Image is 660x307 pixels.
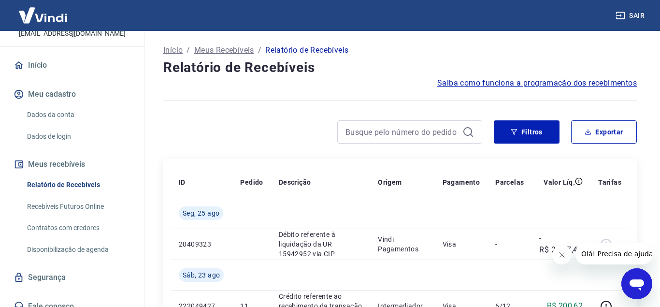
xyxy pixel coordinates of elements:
button: Meu cadastro [12,84,133,105]
span: Sáb, 23 ago [183,270,220,280]
a: Relatório de Recebíveis [23,175,133,195]
p: -R$ 2.407,47 [539,233,583,256]
p: Tarifas [598,177,621,187]
p: / [258,44,261,56]
a: Saiba como funciona a programação dos recebimentos [437,77,637,89]
p: Valor Líq. [544,177,575,187]
a: Dados de login [23,127,133,146]
p: Origem [378,177,402,187]
p: / [187,44,190,56]
p: Parcelas [495,177,524,187]
span: Olá! Precisa de ajuda? [6,7,81,15]
p: Pedido [240,177,263,187]
p: Débito referente à liquidação da UR 15942952 via CIP [279,230,362,259]
iframe: Fechar mensagem [552,245,572,264]
p: - [495,239,524,249]
button: Exportar [571,120,637,144]
p: [EMAIL_ADDRESS][DOMAIN_NAME] [19,29,126,39]
img: Vindi [12,0,74,30]
p: ID [179,177,186,187]
p: Pagamento [443,177,480,187]
p: 20409323 [179,239,225,249]
a: Disponibilização de agenda [23,240,133,260]
p: Descrição [279,177,311,187]
h4: Relatório de Recebíveis [163,58,637,77]
iframe: Mensagem da empresa [575,243,652,264]
button: Filtros [494,120,560,144]
a: Meus Recebíveis [194,44,254,56]
a: Recebíveis Futuros Online [23,197,133,217]
a: Segurança [12,267,133,288]
p: Visa [443,239,480,249]
a: Início [12,55,133,76]
p: Vindi Pagamentos [378,234,427,254]
a: Dados da conta [23,105,133,125]
span: Seg, 25 ago [183,208,219,218]
iframe: Botão para abrir a janela de mensagens [621,268,652,299]
a: Início [163,44,183,56]
p: Relatório de Recebíveis [265,44,348,56]
input: Busque pelo número do pedido [345,125,459,139]
a: Contratos com credores [23,218,133,238]
button: Sair [614,7,648,25]
button: Meus recebíveis [12,154,133,175]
